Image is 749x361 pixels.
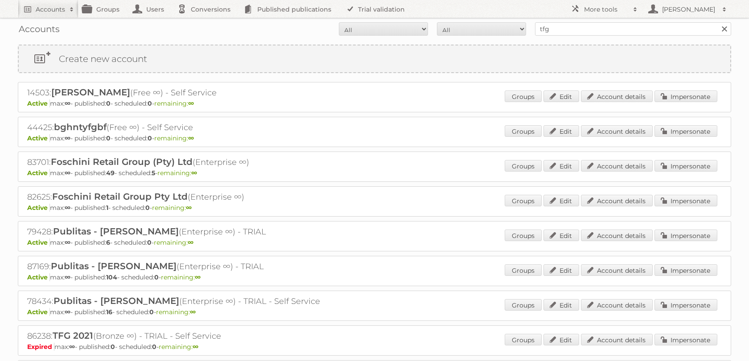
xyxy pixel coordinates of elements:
strong: 0 [147,238,152,246]
a: Groups [505,334,542,345]
h2: More tools [584,5,629,14]
h2: 87169: (Enterprise ∞) - TRIAL [27,261,339,272]
strong: 104 [106,273,117,281]
a: Groups [505,195,542,206]
a: Account details [581,160,653,172]
a: Impersonate [654,160,717,172]
span: Expired [27,343,54,351]
a: Groups [505,299,542,311]
span: bghntyfgbf [54,122,107,132]
a: Impersonate [654,299,717,311]
span: Active [27,308,50,316]
a: Edit [543,334,579,345]
strong: ∞ [65,273,70,281]
strong: ∞ [186,204,192,212]
a: Edit [543,230,579,241]
strong: ∞ [69,343,75,351]
span: remaining: [152,204,192,212]
a: Groups [505,125,542,137]
strong: ∞ [65,99,70,107]
h2: [PERSON_NAME] [660,5,718,14]
strong: ∞ [193,343,198,351]
a: Account details [581,125,653,137]
h2: 14503: (Free ∞) - Self Service [27,87,339,98]
h2: 78434: (Enterprise ∞) - TRIAL - Self Service [27,295,339,307]
a: Groups [505,160,542,172]
strong: ∞ [190,308,196,316]
span: remaining: [161,273,201,281]
p: max: - published: - scheduled: - [27,134,722,142]
strong: ∞ [65,134,70,142]
strong: ∞ [188,99,194,107]
a: Edit [543,90,579,102]
strong: ∞ [188,134,194,142]
strong: 0 [148,134,152,142]
a: Groups [505,264,542,276]
strong: 49 [106,169,115,177]
strong: 0 [148,99,152,107]
a: Edit [543,264,579,276]
span: remaining: [154,238,193,246]
strong: ∞ [65,204,70,212]
a: Impersonate [654,125,717,137]
a: Groups [505,90,542,102]
a: Account details [581,230,653,241]
span: Active [27,99,50,107]
span: Foschini Retail Group (Pty) Ltd [51,156,193,167]
span: [PERSON_NAME] [51,87,130,98]
a: Create new account [19,45,730,72]
a: Edit [543,160,579,172]
p: max: - published: - scheduled: - [27,169,722,177]
span: remaining: [159,343,198,351]
span: remaining: [156,308,196,316]
a: Edit [543,299,579,311]
a: Impersonate [654,195,717,206]
p: max: - published: - scheduled: - [27,273,722,281]
a: Groups [505,230,542,241]
a: Account details [581,299,653,311]
span: Publitas - [PERSON_NAME] [53,226,179,237]
strong: 0 [145,204,150,212]
a: Impersonate [654,90,717,102]
a: Edit [543,125,579,137]
strong: ∞ [188,238,193,246]
span: Publitas - [PERSON_NAME] [53,295,179,306]
strong: ∞ [65,169,70,177]
a: Impersonate [654,230,717,241]
strong: 1 [106,204,108,212]
p: max: - published: - scheduled: - [27,99,722,107]
h2: 79428: (Enterprise ∞) - TRIAL [27,226,339,238]
span: Active [27,238,50,246]
p: max: - published: - scheduled: - [27,204,722,212]
strong: 6 [106,238,110,246]
h2: Accounts [36,5,65,14]
strong: 5 [152,169,155,177]
span: Active [27,134,50,142]
p: max: - published: - scheduled: - [27,343,722,351]
strong: ∞ [195,273,201,281]
strong: 0 [154,273,159,281]
p: max: - published: - scheduled: - [27,238,722,246]
strong: 0 [106,99,111,107]
a: Account details [581,264,653,276]
strong: ∞ [191,169,197,177]
span: Active [27,273,50,281]
span: Foschini Retail Group Pty Ltd [52,191,188,202]
a: Account details [581,90,653,102]
span: TFG 2021 [53,330,93,341]
strong: ∞ [65,238,70,246]
strong: 0 [106,134,111,142]
h2: 86238: (Bronze ∞) - TRIAL - Self Service [27,330,339,342]
strong: 0 [149,308,154,316]
span: Active [27,204,50,212]
span: remaining: [157,169,197,177]
span: remaining: [154,134,194,142]
a: Account details [581,195,653,206]
a: Account details [581,334,653,345]
h2: 82625: (Enterprise ∞) [27,191,339,203]
a: Impersonate [654,264,717,276]
h2: 44425: (Free ∞) - Self Service [27,122,339,133]
span: remaining: [154,99,194,107]
a: Edit [543,195,579,206]
span: Active [27,169,50,177]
